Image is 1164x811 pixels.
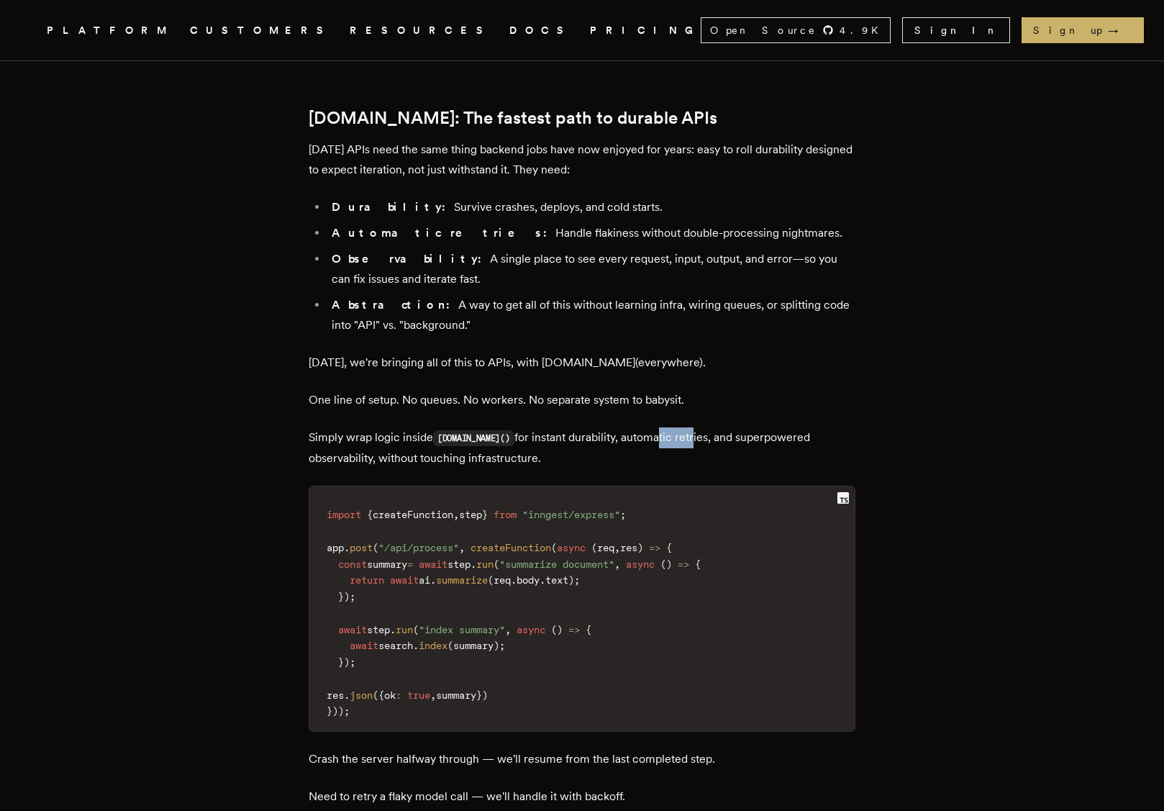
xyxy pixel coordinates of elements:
[367,509,373,520] span: {
[332,252,490,266] strong: Observability:
[327,705,332,717] span: }
[332,200,454,214] strong: Durability:
[551,542,557,553] span: (
[344,542,350,553] span: .
[338,705,344,717] span: )
[1108,23,1132,37] span: →
[488,574,494,586] span: (
[482,509,488,520] span: }
[327,249,855,289] li: A single place to see every request, input, output, and error—so you can fix issues and iterate f...
[309,427,855,468] p: Simply wrap logic inside for instant durability, automatic retries, and superpowered observabilit...
[494,574,511,586] span: req
[327,509,361,520] span: import
[413,624,419,635] span: (
[309,390,855,410] p: One line of setup. No queues. No workers. No separate system to babysit.
[499,558,614,570] span: "summarize document"
[373,689,378,701] span: (
[396,689,401,701] span: :
[309,353,855,373] p: [DATE], we're bringing all of this to APIs, with [DOMAIN_NAME](everywhere).
[327,223,855,243] li: Handle flakiness without double-processing nightmares.
[626,558,655,570] span: async
[350,591,355,602] span: ;
[666,558,672,570] span: )
[344,591,350,602] span: )
[597,542,614,553] span: req
[470,542,551,553] span: createFunction
[344,705,350,717] span: ;
[419,640,447,651] span: index
[350,22,492,40] span: RESOURCES
[390,574,419,586] span: await
[47,22,173,40] span: PLATFORM
[338,591,344,602] span: }
[430,574,436,586] span: .
[419,558,447,570] span: await
[637,542,643,553] span: )
[568,624,580,635] span: =>
[545,574,568,586] span: text
[574,574,580,586] span: ;
[373,509,453,520] span: createFunction
[378,542,459,553] span: "/api/process"
[470,558,476,570] span: .
[384,689,396,701] span: ok
[378,689,384,701] span: {
[413,640,419,651] span: .
[840,23,887,37] span: 4.9 K
[568,574,574,586] span: )
[505,624,511,635] span: ,
[327,197,855,217] li: Survive crashes, deploys, and cold starts.
[453,640,494,651] span: summary
[407,558,413,570] span: =
[390,624,396,635] span: .
[350,640,378,651] span: await
[1022,17,1144,43] a: Sign up
[678,558,689,570] span: =>
[378,640,413,651] span: search
[332,226,555,240] strong: Automatic retries:
[338,656,344,668] span: }
[433,430,514,446] code: [DOMAIN_NAME]()
[338,558,367,570] span: const
[494,509,517,520] span: from
[517,574,540,586] span: body
[476,689,482,701] span: }
[590,22,701,40] a: PRICING
[344,689,350,701] span: .
[614,558,620,570] span: ,
[459,542,465,553] span: ,
[436,689,476,701] span: summary
[459,509,482,520] span: step
[309,787,855,807] p: Need to retry a flaky model call — we'll handle it with backoff.
[419,624,505,635] span: "index summary"
[350,689,373,701] span: json
[309,140,855,180] p: [DATE] APIs need the same thing backend jobs have now enjoyed for years: easy to roll durability ...
[350,656,355,668] span: ;
[419,574,430,586] span: ai
[522,509,620,520] span: "inngest/express"
[338,624,367,635] span: await
[649,542,660,553] span: =>
[620,542,637,553] span: res
[327,689,344,701] span: res
[436,574,488,586] span: summarize
[396,624,413,635] span: run
[447,640,453,651] span: (
[350,574,384,586] span: return
[695,558,701,570] span: {
[591,542,597,553] span: (
[453,509,459,520] span: ,
[557,624,563,635] span: )
[509,22,573,40] a: DOCS
[407,689,430,701] span: true
[350,542,373,553] span: post
[499,640,505,651] span: ;
[614,542,620,553] span: ,
[367,558,407,570] span: summary
[551,624,557,635] span: (
[620,509,626,520] span: ;
[476,558,494,570] span: run
[447,558,470,570] span: step
[327,295,855,335] li: A way to get all of this without learning infra, wiring queues, or splitting code into "API" vs. ...
[190,22,332,40] a: CUSTOMERS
